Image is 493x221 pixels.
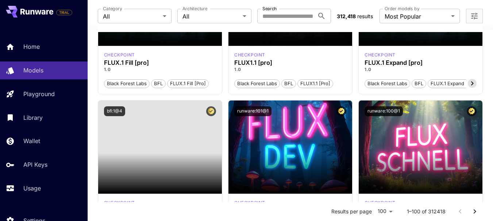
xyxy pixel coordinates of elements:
[23,90,55,98] p: Playground
[104,200,135,206] p: checkpoint
[23,160,47,169] p: API Keys
[428,79,480,88] button: FLUX.1 Expand [pro]
[104,106,125,116] button: bfl:1@4
[234,52,265,58] div: fluxpro
[104,200,135,206] div: fluxpro
[56,8,72,17] span: Add your payment card to enable full platform functionality.
[336,106,346,116] button: Certified Model – Vetted for best performance and includes a commercial license.
[235,80,280,87] span: Black Forest Labs
[234,59,346,66] h3: FLUX1.1 [pro]
[337,13,356,19] span: 312,418
[104,66,216,73] p: 1.0
[412,80,426,87] span: BFL
[365,52,396,58] p: checkpoint
[365,59,477,66] h3: FLUX.1 Expand [pro]
[331,208,372,215] p: Results per page
[234,79,280,88] button: Black Forest Labs
[182,12,239,21] span: All
[467,204,482,219] button: Go to next page
[23,137,40,145] p: Wallet
[23,42,40,51] p: Home
[104,80,149,87] span: Black Forest Labs
[167,79,209,88] button: FLUX.1 Fill [pro]
[365,200,396,206] div: FLUX.1 S
[297,79,333,88] button: FLUX1.1 [pro]
[262,5,277,12] label: Search
[385,5,419,12] label: Order models by
[365,66,477,73] p: 1.0
[57,10,72,15] span: TRIAL
[467,106,477,116] button: Certified Model – Vetted for best performance and includes a commercial license.
[234,66,346,73] p: 1.0
[428,80,479,87] span: FLUX.1 Expand [pro]
[234,106,271,116] button: runware:101@1
[412,79,426,88] button: BFL
[182,5,207,12] label: Architecture
[470,12,479,21] button: Open more filters
[281,79,296,88] button: BFL
[365,200,396,206] p: checkpoint
[103,12,160,21] span: All
[23,184,41,193] p: Usage
[385,12,448,21] span: Most Popular
[104,59,216,66] h3: FLUX.1 Fill [pro]
[23,66,43,75] p: Models
[365,79,410,88] button: Black Forest Labs
[357,13,373,19] span: results
[167,80,208,87] span: FLUX.1 Fill [pro]
[234,200,265,206] p: checkpoint
[234,52,265,58] p: checkpoint
[375,206,395,217] div: 100
[104,52,135,58] p: checkpoint
[104,52,135,58] div: fluxpro
[151,80,165,87] span: BFL
[23,113,43,122] p: Library
[234,200,265,206] div: FLUX.1 D
[104,79,150,88] button: Black Forest Labs
[103,5,122,12] label: Category
[365,106,403,116] button: runware:100@1
[151,79,166,88] button: BFL
[407,208,446,215] p: 1–100 of 312418
[282,80,296,87] span: BFL
[365,80,410,87] span: Black Forest Labs
[365,52,396,58] div: fluxpro
[298,80,333,87] span: FLUX1.1 [pro]
[206,106,216,116] button: Certified Model – Vetted for best performance and includes a commercial license.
